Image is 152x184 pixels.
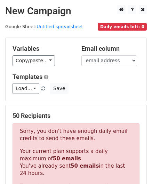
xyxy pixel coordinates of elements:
h2: New Campaign [5,5,147,17]
p: Your current plan supports a daily maximum of . You've already sent in the last 24 hours. [20,148,132,177]
strong: 50 emails [71,163,99,169]
button: Save [50,83,68,94]
p: Sorry, you don't have enough daily email credits to send these emails. [20,128,132,142]
span: Daily emails left: 0 [98,23,147,31]
a: Copy/paste... [13,55,55,66]
strong: 50 emails [53,155,81,162]
a: Untitled spreadsheet [37,24,83,29]
h5: Email column [81,45,140,53]
a: Load... [13,83,39,94]
iframe: Chat Widget [117,151,152,184]
a: Templates [13,73,42,80]
h5: Variables [13,45,71,53]
small: Google Sheet: [5,24,83,29]
h5: 50 Recipients [13,112,139,120]
a: Daily emails left: 0 [98,24,147,29]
